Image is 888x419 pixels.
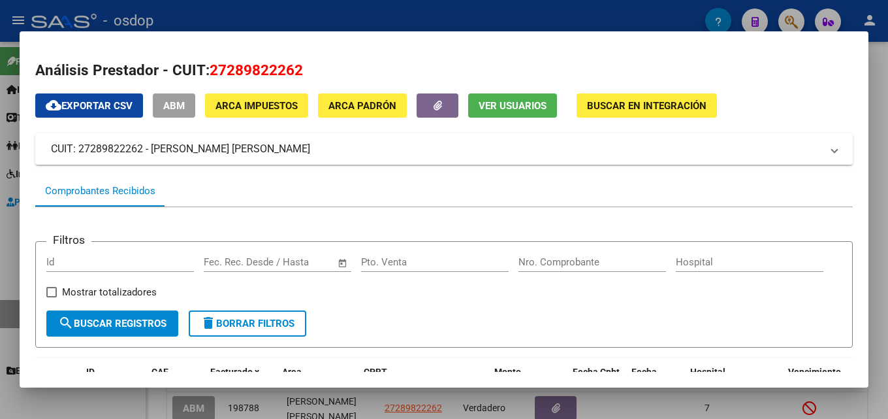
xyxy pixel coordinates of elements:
[489,358,567,416] datatable-header-cell: Monto
[336,256,351,271] button: Open calendar
[35,59,853,82] h2: Análisis Prestador - CUIT:
[46,231,91,248] h3: Filtros
[215,100,298,112] span: ARCA Impuestos
[277,358,358,416] datatable-header-cell: Area
[200,318,294,329] span: Borrar Filtros
[268,256,332,268] input: Fecha fin
[51,141,821,157] mat-panel-title: CUIT: 27289822262 - [PERSON_NAME] [PERSON_NAME]
[46,100,133,112] span: Exportar CSV
[690,367,725,377] span: Hospital
[46,310,178,337] button: Buscar Registros
[685,358,783,416] datatable-header-cell: Hospital
[86,367,95,377] span: ID
[163,100,185,112] span: ABM
[189,310,306,337] button: Borrar Filtros
[58,315,74,331] mat-icon: search
[81,358,146,416] datatable-header-cell: ID
[151,367,168,377] span: CAE
[468,93,557,118] button: Ver Usuarios
[328,100,396,112] span: ARCA Padrón
[46,97,61,113] mat-icon: cloud_download
[153,93,195,118] button: ABM
[844,375,875,406] iframe: Intercom live chat
[318,93,407,118] button: ARCA Padrón
[58,318,166,329] span: Buscar Registros
[358,358,489,416] datatable-header-cell: CPBT
[783,358,842,416] datatable-header-cell: Vencimiento Auditoría
[364,367,387,377] span: CPBT
[210,61,303,78] span: 27289822262
[567,358,626,416] datatable-header-cell: Fecha Cpbt
[146,358,205,416] datatable-header-cell: CAE
[577,93,717,118] button: Buscar en Integración
[479,100,547,112] span: Ver Usuarios
[205,358,277,416] datatable-header-cell: Facturado x Orden De
[210,367,259,392] span: Facturado x Orden De
[62,284,157,300] span: Mostrar totalizadores
[204,256,257,268] input: Fecha inicio
[631,367,668,392] span: Fecha Recibido
[205,93,308,118] button: ARCA Impuestos
[587,100,706,112] span: Buscar en Integración
[35,93,143,118] button: Exportar CSV
[45,184,155,199] div: Comprobantes Recibidos
[573,367,620,377] span: Fecha Cpbt
[282,367,302,377] span: Area
[626,358,685,416] datatable-header-cell: Fecha Recibido
[494,367,521,377] span: Monto
[788,367,841,392] span: Vencimiento Auditoría
[35,133,853,165] mat-expansion-panel-header: CUIT: 27289822262 - [PERSON_NAME] [PERSON_NAME]
[200,315,216,331] mat-icon: delete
